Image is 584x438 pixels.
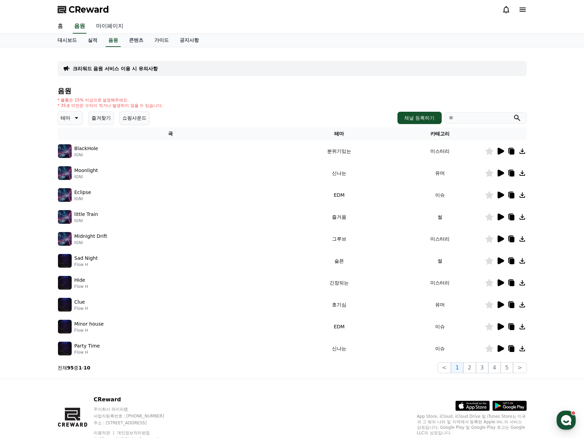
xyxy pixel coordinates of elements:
[283,294,395,316] td: 호기심
[74,284,88,289] p: Flow H
[2,217,45,234] a: 홈
[283,162,395,184] td: 신나는
[22,228,26,233] span: 홈
[395,272,485,294] td: 미스터리
[395,294,485,316] td: 유머
[74,328,104,333] p: Flow H
[395,316,485,338] td: 이슈
[82,34,103,47] a: 실적
[395,184,485,206] td: 이슈
[91,19,129,34] a: 마이페이지
[88,111,114,125] button: 즐겨찾기
[395,140,485,162] td: 미스터리
[73,65,158,72] a: 크리워드 음원 서비스 이용 시 유의사항
[73,19,86,34] a: 음원
[283,184,395,206] td: EDM
[283,206,395,228] td: 즐거움
[501,362,513,373] button: 5
[395,228,485,250] td: 미스터리
[74,262,98,267] p: Flow H
[283,338,395,360] td: 신나는
[74,174,98,180] p: IGNI
[74,152,98,158] p: IGNI
[123,34,149,47] a: 콘텐츠
[74,167,98,174] p: Moonlight
[74,342,100,350] p: Party Time
[74,196,91,202] p: IGNI
[117,430,150,435] a: 개인정보처리방침
[58,188,72,202] img: music
[119,111,150,125] button: 쇼핑사운드
[395,338,485,360] td: 이슈
[74,299,85,306] p: Clue
[74,218,98,223] p: IGNI
[58,364,91,371] p: 전체 중 -
[58,127,284,140] th: 곡
[438,362,451,373] button: <
[94,396,177,404] p: CReward
[283,316,395,338] td: EDM
[52,34,82,47] a: 대시보드
[58,320,72,333] img: music
[84,365,90,370] strong: 10
[94,406,177,412] p: 주식회사 와이피랩
[283,127,395,140] th: 테마
[94,420,177,426] p: 주소 : [STREET_ADDRESS]
[395,162,485,184] td: 유머
[74,255,98,262] p: Sad Night
[488,362,501,373] button: 4
[58,103,163,108] p: * 35초 미만은 수익이 적거나 발생하지 않을 수 있습니다.
[74,145,98,152] p: BlackHole
[74,211,98,218] p: little Train
[149,34,174,47] a: 가이드
[74,320,104,328] p: Minor house
[74,306,88,311] p: Flow H
[58,276,72,290] img: music
[45,217,88,234] a: 대화
[67,365,74,370] strong: 95
[58,144,72,158] img: music
[58,298,72,312] img: music
[397,112,441,124] button: 채널 등록하기
[88,217,132,234] a: 설정
[74,233,107,240] p: Midnight Drift
[395,206,485,228] td: 썰
[395,127,485,140] th: 카테고리
[451,362,463,373] button: 1
[283,272,395,294] td: 긴장되는
[283,228,395,250] td: 그루브
[463,362,476,373] button: 2
[106,228,114,233] span: 설정
[395,250,485,272] td: 썰
[74,240,107,245] p: IGNI
[283,140,395,162] td: 분위기있는
[74,277,85,284] p: Hide
[94,430,115,435] a: 이용약관
[476,362,488,373] button: 3
[63,228,71,233] span: 대화
[58,111,83,125] button: 테마
[417,414,527,436] p: App Store, iCloud, iCloud Drive 및 iTunes Store는 미국과 그 밖의 나라 및 지역에서 등록된 Apple Inc.의 서비스 상표입니다. Goo...
[513,362,526,373] button: >
[58,232,72,246] img: music
[58,4,109,15] a: CReward
[69,4,109,15] span: CReward
[58,254,72,268] img: music
[58,166,72,180] img: music
[58,342,72,355] img: music
[61,113,70,123] p: 테마
[79,365,82,370] strong: 1
[58,97,163,103] p: * 볼륨은 15% 이상으로 설정해주세요.
[283,250,395,272] td: 슬픈
[74,189,91,196] p: Eclipse
[52,19,69,34] a: 홈
[58,210,72,224] img: music
[106,34,121,47] a: 음원
[58,87,527,95] h4: 음원
[174,34,204,47] a: 공지사항
[74,350,100,355] p: Flow H
[94,413,177,419] p: 사업자등록번호 : [PHONE_NUMBER]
